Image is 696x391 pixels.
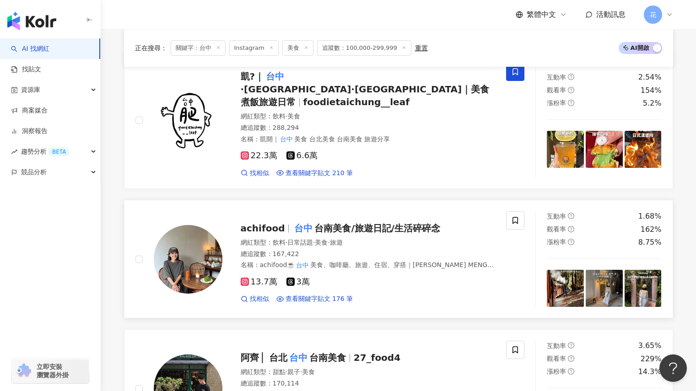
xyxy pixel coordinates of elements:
div: 網紅類型 ： [241,112,496,121]
span: 6.6萬 [286,151,318,161]
img: post-image [586,131,623,168]
span: 美食 [302,368,315,375]
span: 阿齊 ▏台北 [241,352,287,363]
div: 3.65% [638,341,662,351]
div: 總追蹤數 ： 288,294 [241,123,496,133]
span: 找相似 [250,295,269,304]
span: 漲粉率 [547,238,566,246]
span: 競品分析 [21,162,47,182]
a: KOL Avatarachifood台中台南美食/旅遊日記/生活碎碎念網紅類型：飲料·日常話題·美食·旅遊總追蹤數：167,422名稱：achifood☕️台中美食、咖啡廳、旅遊、住宿、穿搭｜[... [124,200,673,318]
span: · [328,239,329,246]
div: 8.75% [638,237,662,247]
mark: 台中 [264,69,286,84]
span: 追蹤數：100,000-299,999 [317,40,411,56]
a: 商案媒合 [11,106,48,115]
span: question-circle [568,74,574,80]
span: 正在搜尋 ： [135,44,167,52]
a: 找相似 [241,169,269,178]
span: foodietaichung__leaf [303,96,410,107]
div: 14.3% [638,367,662,377]
div: 1.68% [638,211,662,221]
span: 名稱 ： [241,134,390,144]
span: question-circle [568,100,574,106]
a: KOL Avatar凱?｜台中·[GEOGRAPHIC_DATA]·[GEOGRAPHIC_DATA]｜美食煮飯旅遊日常foodietaichung__leaf網紅類型：飲料·美食總追蹤數：28... [124,51,673,189]
a: chrome extension立即安裝 瀏覽器外掛 [12,359,89,383]
span: 找相似 [250,169,269,178]
a: 查看關鍵字貼文 176 筆 [276,295,353,304]
a: 查看關鍵字貼文 210 筆 [276,169,353,178]
span: question-circle [568,239,574,245]
span: 觀看率 [547,355,566,362]
span: 甜點 [273,368,286,375]
span: 台南美食/旅遊日記/生活碎碎念 [314,223,440,234]
span: 飲料 [273,239,286,246]
span: 立即安裝 瀏覽器外掛 [37,363,69,379]
span: 凱?｜ [241,71,264,82]
span: 13.7萬 [241,277,277,287]
div: 162% [641,225,662,235]
span: 繁體中文 [527,10,556,20]
img: KOL Avatar [154,225,222,294]
img: post-image [586,270,623,307]
span: 關鍵字：台中 [171,40,226,56]
div: 重置 [415,44,428,52]
span: question-circle [568,87,574,93]
span: 互動率 [547,74,566,81]
span: 查看關鍵字貼文 210 筆 [286,169,353,178]
span: 飲料 [273,112,286,120]
span: question-circle [568,342,574,348]
span: 美食 [287,112,300,120]
a: 找相似 [241,295,269,304]
a: 找貼文 [11,65,41,74]
span: 漲粉率 [547,99,566,107]
img: KOL Avatar [154,86,222,155]
span: achifood [241,223,285,234]
mark: 台中 [287,350,309,365]
span: 觀看率 [547,225,566,233]
span: · [286,112,287,120]
span: 名稱 ： [241,261,488,278]
div: 154% [641,86,662,96]
mark: 台中 [279,134,295,144]
div: 2.54% [638,72,662,82]
div: 229% [641,354,662,364]
span: 22.3萬 [241,151,277,161]
span: 互動率 [547,342,566,349]
span: 趨勢分析 [21,141,70,162]
span: question-circle [568,355,574,362]
img: post-image [547,270,584,307]
span: 美食 [282,40,313,56]
span: 觀看率 [547,86,566,94]
mark: 台中 [313,269,329,279]
span: 花 [650,10,656,20]
span: 查看關鍵字貼文 176 筆 [286,295,353,304]
span: · [286,368,287,375]
a: 洞察報告 [11,127,48,136]
span: question-circle [568,226,574,232]
span: question-circle [568,368,574,375]
span: 活動訊息 [596,10,626,19]
img: logo [7,12,56,30]
img: post-image [547,131,584,168]
span: 資源庫 [21,80,40,100]
span: 27_food4 [354,352,400,363]
img: post-image [625,131,662,168]
span: · [286,239,287,246]
span: 親子 [287,368,300,375]
span: 3萬 [286,277,310,287]
span: achifood☕️ [260,261,295,268]
div: 網紅類型 ： [241,238,496,247]
img: chrome extension [15,364,32,378]
mark: 台中 [292,221,314,236]
span: 美食 [315,239,328,246]
span: 美食 台北美食 台南美食 旅遊分享 [294,135,390,143]
iframe: Help Scout Beacon - Open [659,354,687,382]
div: BETA [49,147,70,156]
div: 總追蹤數 ： 167,422 [241,250,496,259]
a: searchAI 找網紅 [11,44,49,54]
span: ·[GEOGRAPHIC_DATA]·[GEOGRAPHIC_DATA]｜美食煮飯旅遊日常 [241,84,490,107]
span: 日常話題 [287,239,313,246]
span: 互動率 [547,213,566,220]
span: · [300,368,302,375]
div: 總追蹤數 ： 170,114 [241,379,496,388]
